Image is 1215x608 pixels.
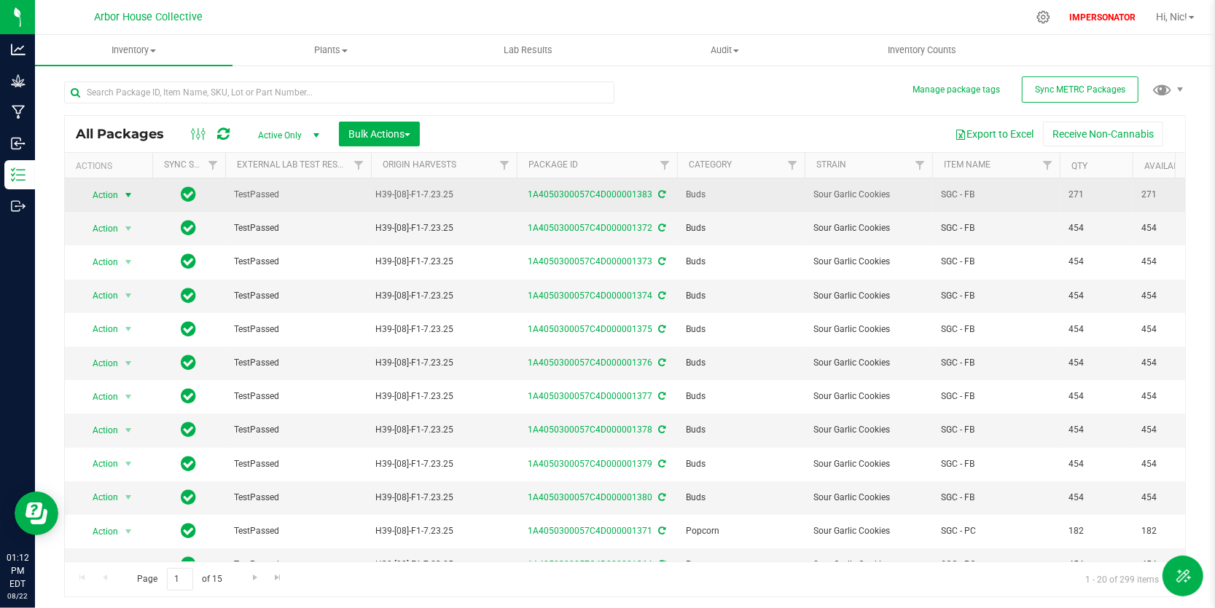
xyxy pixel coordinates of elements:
a: 1A4050300057C4D000001374 [528,291,653,301]
div: H39-[08]-F1-7.23.25 [376,289,512,303]
div: H39-[08]-F1-7.23.25 [376,390,512,403]
a: Qty [1071,161,1087,171]
div: H39-[08]-F1-7.23.25 [376,457,512,471]
a: 1A4050300057C4D000001377 [528,391,653,401]
span: TestPassed [234,457,362,471]
span: select [120,555,138,575]
span: Buds [686,423,796,437]
span: select [120,521,138,542]
span: Sour Garlic Cookies [813,323,923,336]
span: In Sync [181,251,197,272]
span: 454 [1141,457,1197,471]
div: H39-[08]-F1-7.23.25 [376,558,512,572]
span: Action [79,353,119,374]
span: SGC - FB [941,390,1051,403]
span: TestPassed [234,255,362,269]
input: 1 [167,568,193,591]
inline-svg: Grow [11,74,26,88]
span: select [120,387,138,407]
span: select [120,353,138,374]
span: 454 [1141,390,1197,403]
button: Export to Excel [945,122,1043,146]
span: SGC - FB [941,457,1051,471]
span: 454 [1069,457,1124,471]
span: select [120,185,138,205]
a: Inventory [35,35,233,66]
span: Popcorn [686,524,796,538]
span: Buds [686,390,796,403]
span: TestPassed [234,491,362,505]
div: H39-[08]-F1-7.23.25 [376,356,512,370]
div: Manage settings [1034,10,1052,24]
p: IMPERSONATOR [1063,11,1141,24]
span: Action [79,555,119,575]
span: Sour Garlic Cookies [813,423,923,437]
a: Package ID [528,159,578,170]
a: 1A4050300057C4D000001371 [528,526,653,536]
span: Sync from Compliance System [657,291,666,301]
span: Page of 15 [125,568,235,591]
span: Sync from Compliance System [657,526,666,536]
input: Search Package ID, Item Name, SKU, Lot or Part Number... [64,82,614,103]
span: Buds [686,457,796,471]
a: 1A4050300057C4D000001375 [528,324,653,334]
span: Buds [686,188,796,202]
span: select [120,319,138,339]
span: Popcorn [686,558,796,572]
a: Go to the next page [244,568,265,588]
inline-svg: Inbound [11,136,26,151]
button: Manage package tags [913,84,1000,96]
span: SGC - PC [941,558,1051,572]
span: Action [79,420,119,441]
a: 1A4050300057C4D000001376 [528,358,653,368]
span: Sync from Compliance System [657,256,666,267]
span: Sync from Compliance System [657,391,666,401]
a: 1A4050300057C4D000001383 [528,189,653,200]
div: Actions [76,161,146,171]
span: All Packages [76,126,179,142]
span: 454 [1141,221,1197,235]
span: 454 [1141,558,1197,572]
span: 271 [1141,188,1197,202]
a: External Lab Test Result [237,159,351,170]
span: In Sync [181,419,197,440]
span: Inventory Counts [868,44,976,57]
a: Filter [653,153,677,178]
a: 1A4050300057C4D000001364 [528,559,653,569]
span: Sync from Compliance System [657,189,666,200]
span: Sour Garlic Cookies [813,390,923,403]
span: Sync from Compliance System [657,324,666,334]
span: Sour Garlic Cookies [813,457,923,471]
span: Action [79,252,119,272]
span: 454 [1069,255,1124,269]
inline-svg: Manufacturing [11,105,26,119]
a: Filter [1036,153,1060,178]
span: Hi, Nic! [1156,11,1187,23]
p: 01:12 PM EDT [7,551,28,591]
div: H39-[08]-F1-7.23.25 [376,188,512,202]
span: Sync from Compliance System [657,559,666,569]
span: 454 [1141,356,1197,370]
span: Buds [686,323,796,336]
span: Sour Garlic Cookies [813,558,923,572]
div: H39-[08]-F1-7.23.25 [376,491,512,505]
span: SGC - FB [941,323,1051,336]
span: 454 [1069,289,1124,303]
span: SGC - FB [941,188,1051,202]
span: 454 [1069,323,1124,336]
a: Lab Results [429,35,627,66]
span: In Sync [181,184,197,205]
inline-svg: Analytics [11,42,26,57]
span: Sour Garlic Cookies [813,221,923,235]
span: 454 [1069,390,1124,403]
span: Action [79,387,119,407]
a: Filter [347,153,371,178]
span: In Sync [181,521,197,541]
a: Filter [493,153,517,178]
span: TestPassed [234,558,362,572]
a: Plants [233,35,430,66]
span: In Sync [181,319,197,339]
span: Sour Garlic Cookies [813,188,923,202]
span: Bulk Actions [348,128,410,140]
span: SGC - FB [941,289,1051,303]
